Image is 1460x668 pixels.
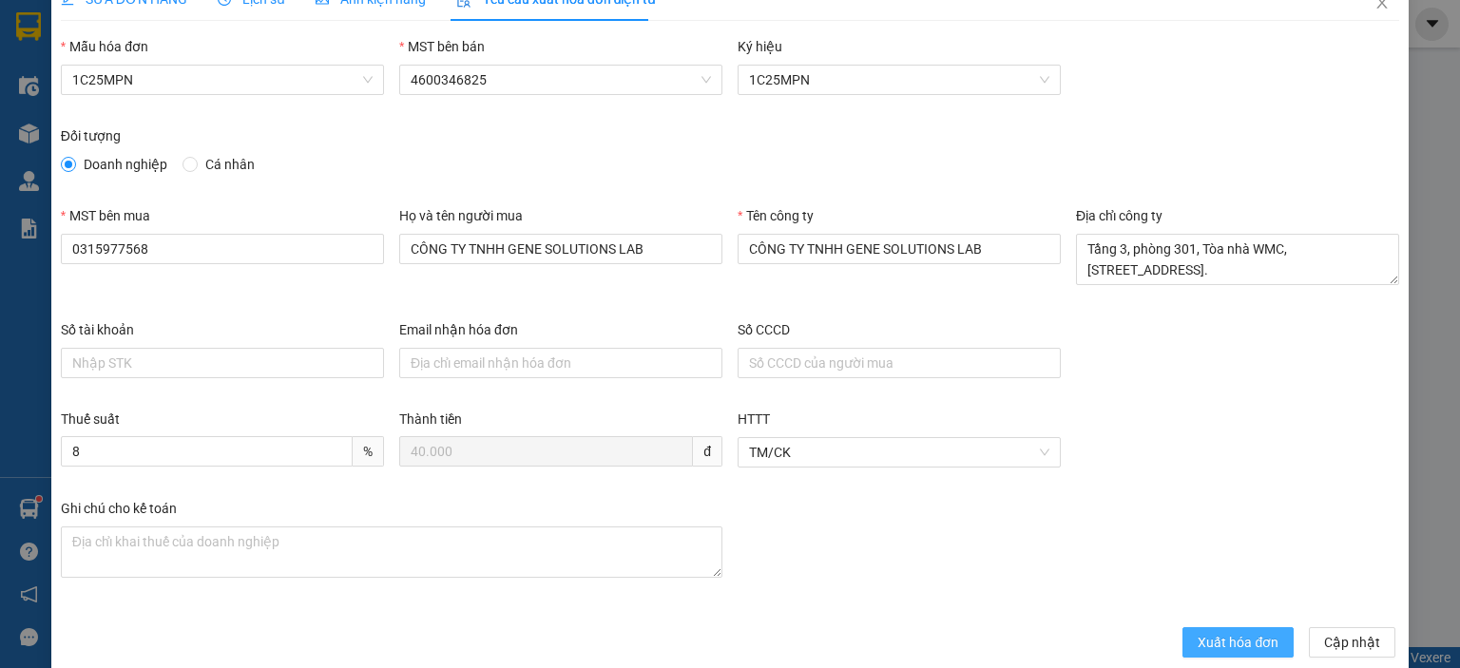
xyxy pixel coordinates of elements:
label: Email nhận hóa đơn [399,322,518,337]
span: Xuất hóa đơn [1198,632,1278,653]
input: Tên công ty [738,234,1061,264]
input: Số CCCD [738,348,1061,378]
span: 1C25MPN [72,66,373,94]
label: MST bên bán [399,39,485,54]
input: Thuế suất [61,436,353,467]
label: Thành tiền [399,411,462,427]
button: Xuất hóa đơn [1182,627,1294,658]
label: Đối tượng [61,128,121,143]
span: Doanh nghiệp [76,154,175,175]
span: TM/CK [749,438,1049,467]
label: Số tài khoản [61,322,134,337]
label: Mẫu hóa đơn [61,39,148,54]
textarea: Ghi chú đơn hàng Ghi chú cho kế toán [61,526,722,578]
label: HTTT [738,411,770,427]
label: Số CCCD [738,322,790,337]
label: Thuế suất [61,411,120,427]
span: đ [693,436,722,467]
input: Số tài khoản [61,348,384,378]
textarea: Địa chỉ công ty [1076,234,1399,285]
input: Email nhận hóa đơn [399,348,722,378]
span: 4600346825 [411,66,711,94]
span: 1C25MPN [749,66,1049,94]
span: Cá nhân [198,154,262,175]
button: Cập nhật [1309,627,1395,658]
span: % [353,436,384,467]
label: Ký hiệu [738,39,782,54]
label: Họ và tên người mua [399,208,523,223]
label: Tên công ty [738,208,814,223]
label: Địa chỉ công ty [1076,208,1162,223]
span: Cập nhật [1324,632,1380,653]
input: MST bên mua [61,234,384,264]
label: Ghi chú cho kế toán [61,501,177,516]
input: Họ và tên người mua [399,234,722,264]
label: MST bên mua [61,208,150,223]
